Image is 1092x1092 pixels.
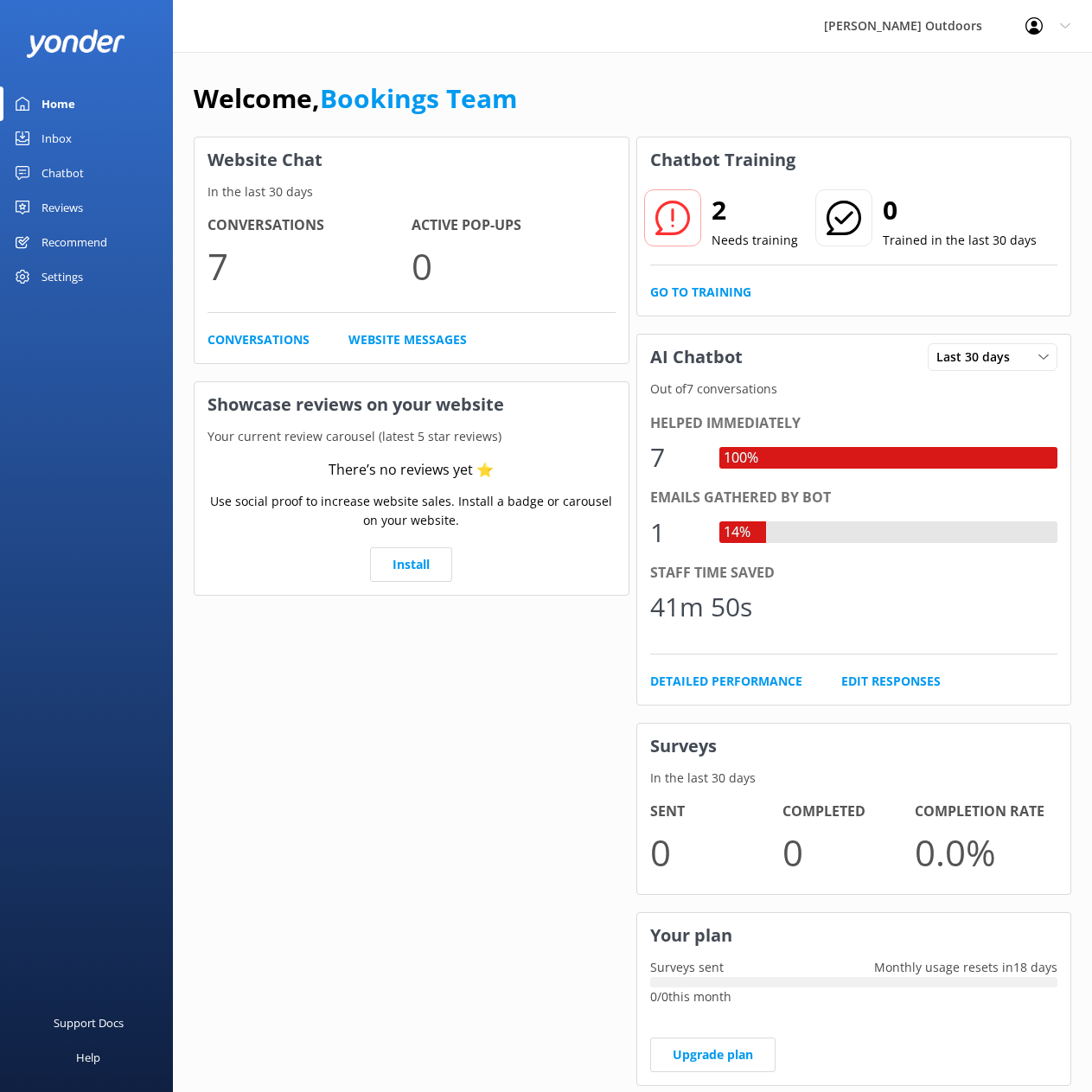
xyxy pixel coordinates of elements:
[637,724,1071,769] h3: Surveys
[915,823,1047,881] p: 0.0 %
[637,335,756,380] h3: AI Chatbot
[650,512,702,553] div: 1
[329,459,494,482] div: There’s no reviews yet ⭐
[637,137,808,182] h3: Chatbot Training
[650,437,702,478] div: 7
[650,672,802,691] a: Detailed Performance
[650,412,1058,435] div: Helped immediately
[719,521,755,544] div: 14%
[195,182,629,201] p: In the last 30 days
[348,330,467,349] a: Website Messages
[42,225,107,259] div: Recommend
[915,801,1047,823] h4: Completion Rate
[195,382,629,427] h3: Showcase reviews on your website
[42,86,75,121] div: Home
[650,987,1058,1006] p: 0 / 0 this month
[42,259,83,294] div: Settings
[650,562,1058,584] div: Staff time saved
[42,190,83,225] div: Reviews
[719,447,763,469] div: 100%
[650,801,782,823] h4: Sent
[412,214,616,237] h4: Active Pop-ups
[208,492,616,531] p: Use social proof to increase website sales. Install a badge or carousel on your website.
[782,801,915,823] h4: Completed
[650,1038,776,1072] a: Upgrade plan
[208,330,310,349] a: Conversations
[370,547,452,582] a: Install
[195,137,629,182] h3: Website Chat
[42,121,72,156] div: Inbox
[194,78,517,119] h1: Welcome,
[54,1006,124,1040] div: Support Docs
[42,156,84,190] div: Chatbot
[76,1040,100,1075] div: Help
[650,586,752,628] div: 41m 50s
[841,672,941,691] a: Edit Responses
[782,823,915,881] p: 0
[637,958,737,977] p: Surveys sent
[637,913,1071,958] h3: Your plan
[712,231,798,250] p: Needs training
[861,958,1070,977] p: Monthly usage resets in 18 days
[208,237,412,295] p: 7
[208,214,412,237] h4: Conversations
[320,80,517,116] a: Bookings Team
[883,189,1037,231] h2: 0
[637,380,1071,399] p: Out of 7 conversations
[637,769,1071,788] p: In the last 30 days
[650,487,1058,509] div: Emails gathered by bot
[883,231,1037,250] p: Trained in the last 30 days
[26,29,125,58] img: yonder-white-logo.png
[195,427,629,446] p: Your current review carousel (latest 5 star reviews)
[712,189,798,231] h2: 2
[650,283,751,302] a: Go to Training
[936,348,1020,367] span: Last 30 days
[412,237,616,295] p: 0
[650,823,782,881] p: 0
